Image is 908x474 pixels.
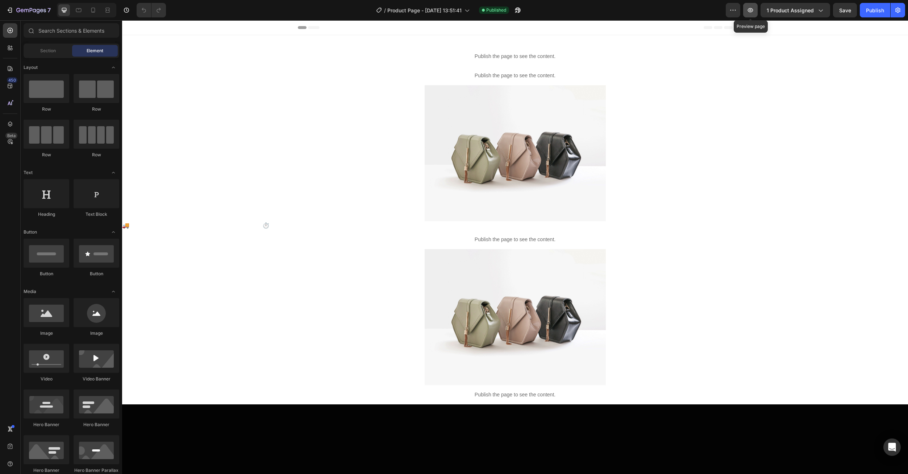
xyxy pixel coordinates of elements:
[486,7,506,13] span: Published
[3,3,54,17] button: 7
[108,286,119,297] span: Toggle open
[387,7,462,14] span: Product Page - [DATE] 13:51:41
[24,23,119,38] input: Search Sections & Elements
[24,421,69,428] div: Hero Banner
[47,6,51,15] p: 7
[122,20,908,474] iframe: Design area
[866,7,884,14] div: Publish
[839,7,851,13] span: Save
[74,211,119,218] div: Text Block
[24,330,69,337] div: Image
[40,48,56,54] span: Section
[303,229,484,365] img: image_demo.jpg
[883,438,901,456] div: Open Intercom Messenger
[74,467,119,474] div: Hero Banner Parallax
[5,133,17,139] div: Beta
[7,77,17,83] div: 450
[24,211,69,218] div: Heading
[74,271,119,277] div: Button
[24,271,69,277] div: Button
[87,48,103,54] span: Element
[74,376,119,382] div: Video Banner
[761,3,830,17] button: 1 product assigned
[24,106,69,112] div: Row
[860,3,890,17] button: Publish
[137,3,166,17] div: Undo/Redo
[384,7,386,14] span: /
[74,152,119,158] div: Row
[108,62,119,73] span: Toggle open
[24,467,69,474] div: Hero Banner
[24,376,69,382] div: Video
[108,167,119,178] span: Toggle open
[833,3,857,17] button: Save
[24,229,37,235] span: Button
[74,330,119,337] div: Image
[303,65,484,201] img: image_demo.jpg
[74,421,119,428] div: Hero Banner
[24,64,38,71] span: Layout
[767,7,814,14] span: 1 product assigned
[24,169,33,176] span: Text
[24,288,36,295] span: Media
[74,106,119,112] div: Row
[108,226,119,238] span: Toggle open
[24,152,69,158] div: Row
